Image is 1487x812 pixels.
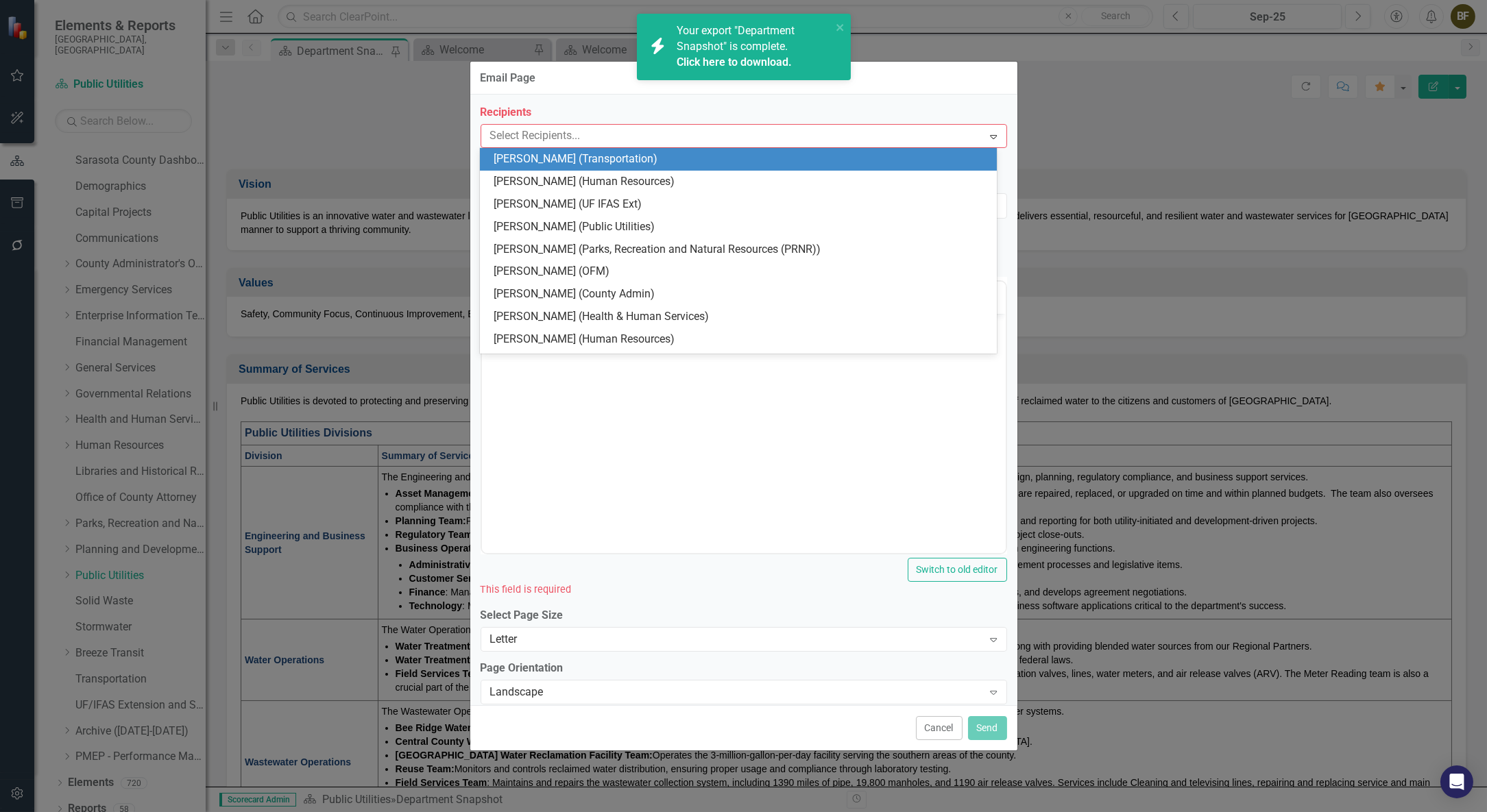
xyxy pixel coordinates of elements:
div: [PERSON_NAME] (Human Resources) [494,332,989,347]
button: close [836,19,845,35]
label: Page Orientation [481,661,1007,676]
button: Cancel [916,716,963,740]
button: Send [968,716,1007,740]
div: [PERSON_NAME] (Parks, Recreation and Natural Resources (PRNR)) [494,242,989,258]
div: Email Page [481,72,536,84]
div: Landscape [490,684,983,700]
span: Your export "Department Snapshot" is complete. [677,24,828,71]
div: [PERSON_NAME] (OFM) [494,264,989,280]
div: [PERSON_NAME] (County Admin) [494,286,989,302]
div: [PERSON_NAME] (Human Resources) [494,174,989,190]
div: [PERSON_NAME] (UF IFAS Ext) [494,197,989,212]
div: [PERSON_NAME] (Public Utilities) [494,219,989,235]
button: Switch to old editor [908,558,1007,582]
a: Click here to download. [677,56,792,69]
label: Select Page Size [481,608,1007,624]
div: [PERSON_NAME] (Health & Human Services) [494,309,989,325]
div: Open Intercom Messenger [1440,765,1473,798]
div: This field is required [481,582,1007,598]
div: Letter [490,631,983,647]
iframe: Rich Text Area [482,314,1006,553]
label: Recipients [481,105,1007,121]
div: [PERSON_NAME] (Transportation) [494,151,989,167]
